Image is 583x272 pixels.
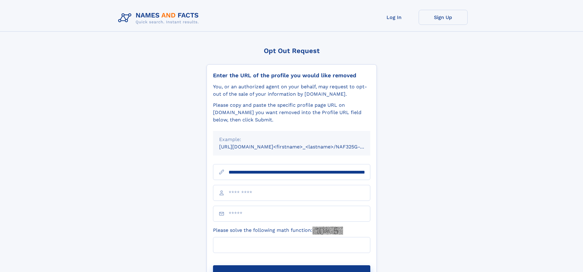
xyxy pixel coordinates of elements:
[213,72,370,79] div: Enter the URL of the profile you would like removed
[213,102,370,124] div: Please copy and paste the specific profile page URL on [DOMAIN_NAME] you want removed into the Pr...
[419,10,468,25] a: Sign Up
[213,227,343,235] label: Please solve the following math function:
[219,136,364,143] div: Example:
[370,10,419,25] a: Log In
[213,83,370,98] div: You, or an authorized agent on your behalf, may request to opt-out of the sale of your informatio...
[207,47,377,55] div: Opt Out Request
[116,10,204,26] img: Logo Names and Facts
[219,144,382,150] small: [URL][DOMAIN_NAME]<firstname>_<lastname>/NAF325G-xxxxxxxx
